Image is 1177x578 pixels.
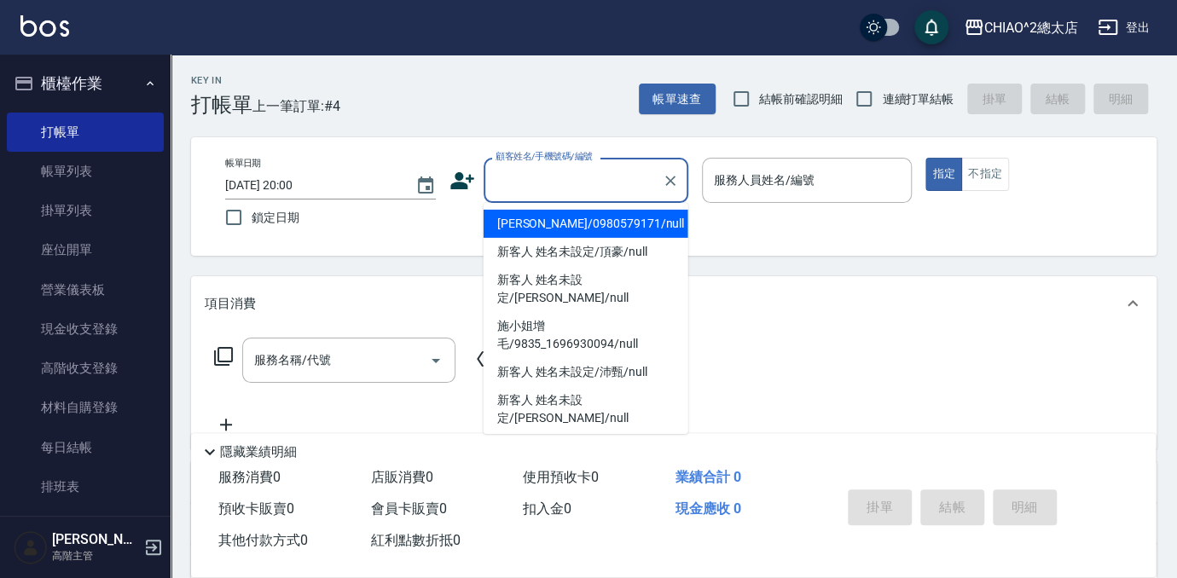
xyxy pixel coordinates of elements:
[523,469,599,485] span: 使用預收卡 0
[984,17,1078,38] div: CHIAO^2總太店
[675,469,741,485] span: 業績合計 0
[371,532,461,548] span: 紅利點數折抵 0
[405,165,446,206] button: Choose date, selected date is 2025-09-19
[371,500,447,517] span: 會員卡販賣 0
[484,238,688,266] li: 新客人 姓名未設定/頂豪/null
[371,469,433,485] span: 店販消費 0
[484,432,688,460] li: 新客人 姓名未設定/謝小姐/null
[218,500,294,517] span: 預收卡販賣 0
[7,61,164,106] button: 櫃檯作業
[252,209,299,227] span: 鎖定日期
[14,530,48,564] img: Person
[218,532,308,548] span: 其他付款方式 0
[925,158,962,191] button: 指定
[675,500,741,517] span: 現金應收 0
[914,10,948,44] button: save
[1091,12,1157,43] button: 登出
[20,15,69,37] img: Logo
[52,531,139,548] h5: [PERSON_NAME]
[422,347,449,374] button: Open
[52,548,139,564] p: 高階主管
[484,210,688,238] li: [PERSON_NAME]/0980579171/null
[484,386,688,432] li: 新客人 姓名未設定/[PERSON_NAME]/null
[484,312,688,358] li: 施小姐增毛/9835_1696930094/null
[205,295,256,313] p: 項目消費
[882,90,954,108] span: 連續打單結帳
[7,467,164,506] a: 排班表
[7,506,164,546] a: 現場電腦打卡
[957,10,1085,45] button: CHIAO^2總太店
[7,388,164,427] a: 材料自購登錄
[523,500,571,517] span: 扣入金 0
[7,230,164,269] a: 座位開單
[252,95,340,117] span: 上一筆訂單:#4
[191,93,252,117] h3: 打帳單
[658,169,682,193] button: Clear
[7,191,164,230] a: 掛單列表
[759,90,843,108] span: 結帳前確認明細
[961,158,1009,191] button: 不指定
[7,428,164,467] a: 每日結帳
[225,171,398,199] input: YYYY/MM/DD hh:mm
[220,443,297,461] p: 隱藏業績明細
[496,150,593,163] label: 顧客姓名/手機號碼/編號
[7,349,164,388] a: 高階收支登錄
[7,152,164,191] a: 帳單列表
[7,309,164,349] a: 現金收支登錄
[639,84,716,115] button: 帳單速查
[7,113,164,152] a: 打帳單
[191,75,252,86] h2: Key In
[218,469,281,485] span: 服務消費 0
[225,157,261,170] label: 帳單日期
[484,266,688,312] li: 新客人 姓名未設定/[PERSON_NAME]/null
[7,270,164,309] a: 營業儀表板
[191,276,1157,331] div: 項目消費
[484,358,688,386] li: 新客人 姓名未設定/沛甄/null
